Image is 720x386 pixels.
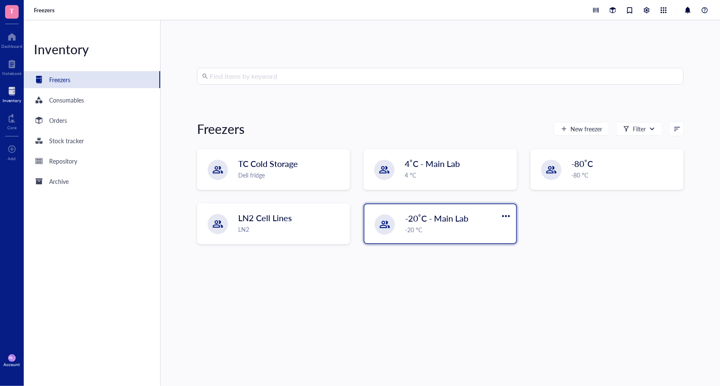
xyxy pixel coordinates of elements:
div: -20 °C [405,225,511,234]
div: Archive [49,177,69,186]
span: -80˚C [572,158,593,169]
span: -20˚C - Main Lab [405,212,468,224]
span: T [10,6,14,16]
div: Account [4,362,20,367]
a: Orders [24,112,160,129]
div: Core [7,125,17,130]
a: Core [7,111,17,130]
span: LN2 Cell Lines [238,212,292,224]
div: Freezers [49,75,70,84]
div: Consumables [49,95,84,105]
div: -80 °C [572,170,678,180]
a: Archive [24,173,160,190]
a: Consumables [24,92,160,108]
span: 4˚C - Main Lab [405,158,460,169]
a: Inventory [3,84,21,103]
div: Dashboard [1,44,22,49]
a: Freezers [34,6,56,14]
div: Repository [49,156,77,166]
div: Stock tracker [49,136,84,145]
div: Inventory [3,98,21,103]
div: Filter [633,124,646,133]
div: Freezers [197,120,245,137]
span: TC Cold Storage [238,158,298,169]
div: Orders [49,116,67,125]
div: LN2 [238,225,345,234]
button: New freezer [554,122,609,136]
div: Inventory [24,41,160,58]
a: Dashboard [1,30,22,49]
div: Notebook [2,71,22,76]
div: Add [8,156,16,161]
div: Deli fridge [238,170,345,180]
a: Stock tracker [24,132,160,149]
a: Freezers [24,71,160,88]
a: Repository [24,153,160,169]
div: 4 °C [405,170,511,180]
span: New freezer [570,125,602,132]
a: Notebook [2,57,22,76]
